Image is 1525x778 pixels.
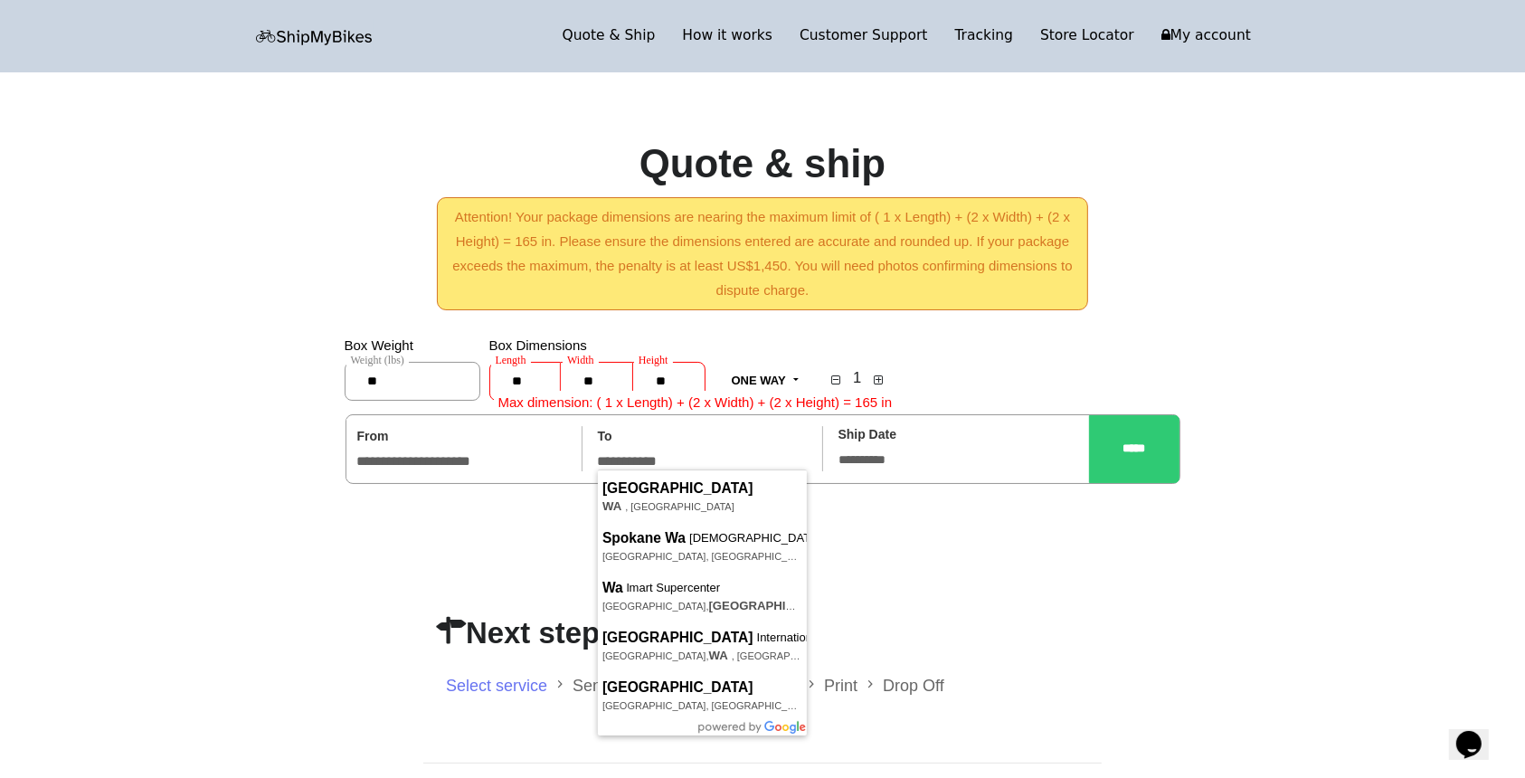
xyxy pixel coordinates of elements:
span: [DEMOGRAPHIC_DATA] [602,525,802,547]
span: [GEOGRAPHIC_DATA] [602,629,757,647]
input: Height [632,362,706,401]
label: From [357,425,389,448]
a: Quote & Ship [549,24,669,49]
a: How it works [668,24,786,49]
span: Wa [602,579,627,597]
div: Box Weight [345,333,489,414]
span: Length [491,354,531,366]
span: WA [602,499,625,513]
input: Weight (lbs) [345,362,480,401]
a: My account [1148,24,1265,49]
span: [GEOGRAPHIC_DATA], , [GEOGRAPHIC_DATA], [GEOGRAPHIC_DATA] [602,601,1058,612]
span: [GEOGRAPHIC_DATA] [602,678,757,697]
img: letsbox [256,30,374,45]
div: Attention! Your package dimensions are nearing the maximum limit of ( 1 x Length) + (2 x Width) +... [437,197,1088,310]
span: [GEOGRAPHIC_DATA] [602,479,757,498]
iframe: chat widget [1449,706,1507,760]
a: Tracking [942,24,1028,49]
span: Weight (lbs) [346,354,409,366]
span: [GEOGRAPHIC_DATA], [GEOGRAPHIC_DATA] [602,700,815,711]
label: To [598,425,612,448]
input: Length [489,362,562,401]
div: Box Dimensions [489,333,706,414]
label: Ship Date [838,423,897,446]
span: [GEOGRAPHIC_DATA], , [GEOGRAPHIC_DATA] [602,650,840,661]
li: Sender [573,669,650,700]
span: WA [709,649,732,662]
span: [GEOGRAPHIC_DATA], [GEOGRAPHIC_DATA] [602,551,815,562]
li: Print [824,669,883,700]
span: Spokane Wa [602,529,689,547]
span: Height [634,354,673,366]
div: Max dimension: ( 1 x Length) + (2 x Width) + (2 x Height) = 165 in [494,391,901,413]
span: Width [563,354,599,366]
h2: Next steps [437,615,1088,663]
span: [GEOGRAPHIC_DATA] [709,599,840,612]
input: Width [561,362,632,401]
span: International Airport (GEG) [602,624,802,647]
h1: Quote & ship [639,140,886,188]
li: Drop Off [883,669,944,700]
a: Customer Support [786,24,942,49]
span: , [GEOGRAPHIC_DATA] [602,501,734,512]
a: Select service [446,677,547,695]
h4: 1 [848,365,866,387]
span: lmart Supercenter [602,574,802,597]
a: Store Locator [1027,24,1148,49]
